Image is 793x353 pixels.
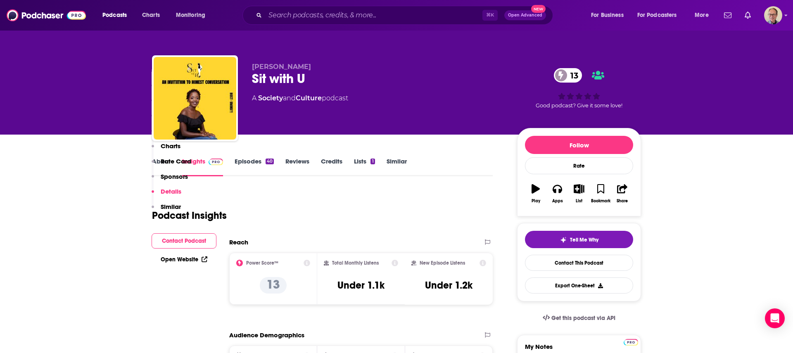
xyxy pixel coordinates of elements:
[721,8,735,22] a: Show notifications dropdown
[536,308,622,328] a: Get this podcast via API
[229,331,304,339] h2: Audience Demographics
[536,102,622,109] span: Good podcast? Give it some love!
[387,157,407,176] a: Similar
[525,179,546,208] button: Play
[765,308,785,328] div: Open Intercom Messenger
[137,9,165,22] a: Charts
[161,203,181,211] p: Similar
[321,157,342,176] a: Credits
[764,6,782,24] span: Logged in as tommy.lynch
[337,279,385,291] h3: Under 1.1k
[332,260,379,266] h2: Total Monthly Listens
[246,260,278,266] h2: Power Score™
[260,277,287,294] p: 13
[97,9,138,22] button: open menu
[152,203,181,218] button: Similar
[176,9,205,21] span: Monitoring
[591,199,610,204] div: Bookmark
[764,6,782,24] button: Show profile menu
[532,199,540,204] div: Play
[258,94,283,102] a: Society
[142,9,160,21] span: Charts
[482,10,498,21] span: ⌘ K
[161,173,188,180] p: Sponsors
[546,179,568,208] button: Apps
[764,6,782,24] img: User Profile
[637,9,677,21] span: For Podcasters
[504,10,546,20] button: Open AdvancedNew
[591,9,624,21] span: For Business
[590,179,611,208] button: Bookmark
[152,187,181,203] button: Details
[632,9,689,22] button: open menu
[517,63,641,114] div: 13Good podcast? Give it some love!
[161,256,207,263] a: Open Website
[552,199,563,204] div: Apps
[296,94,322,102] a: Culture
[525,255,633,271] a: Contact This Podcast
[741,8,754,22] a: Show notifications dropdown
[531,5,546,13] span: New
[170,9,216,22] button: open menu
[161,187,181,195] p: Details
[695,9,709,21] span: More
[266,159,274,164] div: 40
[525,157,633,174] div: Rate
[152,157,191,173] button: Rate Card
[152,233,216,249] button: Contact Podcast
[525,231,633,248] button: tell me why sparkleTell Me Why
[154,57,236,140] img: Sit with U
[617,199,628,204] div: Share
[525,136,633,154] button: Follow
[568,179,590,208] button: List
[265,9,482,22] input: Search podcasts, credits, & more...
[102,9,127,21] span: Podcasts
[229,238,248,246] h2: Reach
[425,279,472,291] h3: Under 1.2k
[576,199,582,204] div: List
[562,68,582,83] span: 13
[285,157,309,176] a: Reviews
[283,94,296,102] span: and
[7,7,86,23] img: Podchaser - Follow, Share and Rate Podcasts
[585,9,634,22] button: open menu
[560,237,567,243] img: tell me why sparkle
[551,315,615,322] span: Get this podcast via API
[161,157,191,165] p: Rate Card
[252,63,311,71] span: [PERSON_NAME]
[420,260,465,266] h2: New Episode Listens
[250,6,561,25] div: Search podcasts, credits, & more...
[525,277,633,294] button: Export One-Sheet
[554,68,582,83] a: 13
[370,159,375,164] div: 1
[612,179,633,208] button: Share
[689,9,719,22] button: open menu
[624,338,638,346] a: Pro website
[235,157,274,176] a: Episodes40
[354,157,375,176] a: Lists1
[570,237,598,243] span: Tell Me Why
[508,13,542,17] span: Open Advanced
[624,339,638,346] img: Podchaser Pro
[252,93,348,103] div: A podcast
[152,173,188,188] button: Sponsors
